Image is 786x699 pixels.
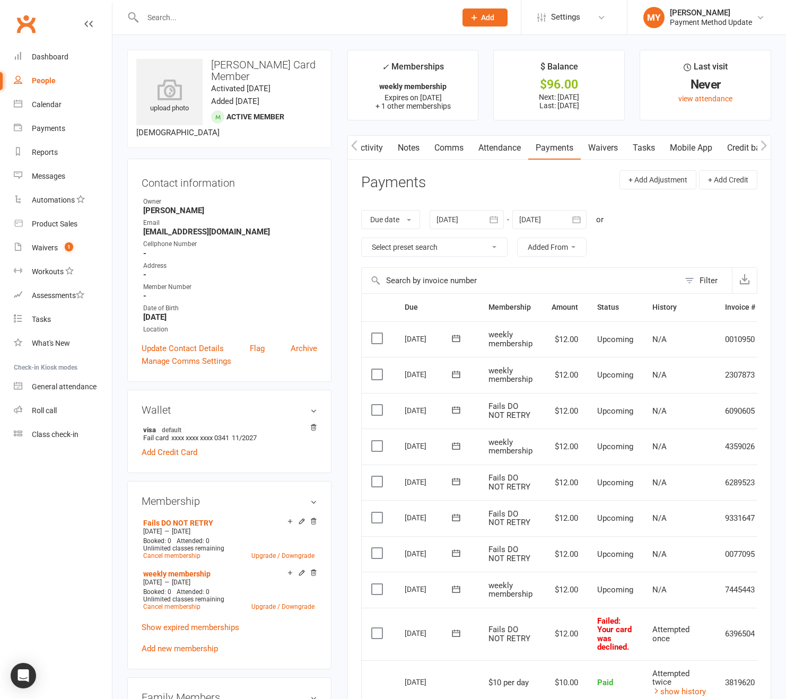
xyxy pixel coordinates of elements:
a: Activity [348,136,390,160]
a: Add Credit Card [142,446,197,459]
td: $12.00 [542,393,588,429]
a: Tasks [14,308,112,331]
td: 4359026 [715,429,765,465]
button: Add [462,8,508,27]
span: Fails DO NOT RETRY [488,509,530,528]
strong: [EMAIL_ADDRESS][DOMAIN_NAME] [143,227,317,237]
div: Product Sales [32,220,77,228]
a: Add new membership [142,644,218,653]
a: Show expired memberships [142,623,239,632]
span: Upcoming [597,549,633,559]
a: People [14,69,112,93]
a: show history [652,687,706,696]
div: or [596,213,604,226]
div: Reports [32,148,58,156]
span: Fails DO NOT RETRY [488,401,530,420]
div: Location [143,325,317,335]
div: $ Balance [540,60,578,79]
div: Never [650,79,761,90]
span: weekly membership [488,366,532,385]
a: Update Contact Details [142,342,224,355]
span: Settings [551,5,580,29]
td: 7445443 [715,572,765,608]
a: Reports [14,141,112,164]
a: Upgrade / Downgrade [251,552,315,560]
span: Upcoming [597,513,633,523]
a: Assessments [14,284,112,308]
a: Fails DO NOT RETRY [143,519,213,527]
td: 2307873 [715,357,765,393]
div: Date of Birth [143,303,317,313]
button: Filter [679,268,732,293]
td: $12.00 [542,357,588,393]
a: Cancel membership [143,552,200,560]
span: Attended: 0 [177,537,209,545]
div: Memberships [382,60,444,80]
p: Next: [DATE] Last: [DATE] [503,93,615,110]
td: $12.00 [542,500,588,536]
div: Member Number [143,282,317,292]
span: N/A [652,370,667,380]
a: Automations [14,188,112,212]
span: N/A [652,549,667,559]
th: Amount [542,294,588,321]
div: Tasks [32,315,51,324]
span: [DATE] [143,579,162,586]
span: xxxx xxxx xxxx 0341 [171,434,229,442]
span: + 1 other memberships [375,102,451,110]
div: [DATE] [405,625,453,641]
div: [DATE] [405,366,453,382]
span: Upcoming [597,585,633,595]
a: Archive [291,342,317,355]
h3: Wallet [142,404,317,416]
a: Flag [250,342,265,355]
span: Booked: 0 [143,537,171,545]
a: Notes [390,136,427,160]
div: Payments [32,124,65,133]
div: Waivers [32,243,58,252]
div: Workouts [32,267,64,276]
a: What's New [14,331,112,355]
div: MY [643,7,665,28]
time: Activated [DATE] [211,84,270,93]
a: Upgrade / Downgrade [251,603,315,610]
a: Mobile App [662,136,720,160]
button: + Add Adjustment [619,170,696,189]
div: [DATE] [405,545,453,562]
span: Expires on [DATE] [385,93,442,102]
span: default [159,425,185,434]
span: Upcoming [597,406,633,416]
a: Roll call [14,399,112,423]
a: Dashboard [14,45,112,69]
span: Attended: 0 [177,588,209,596]
span: weekly membership [488,581,532,599]
span: N/A [652,478,667,487]
a: General attendance kiosk mode [14,375,112,399]
a: Workouts [14,260,112,284]
a: Tasks [625,136,662,160]
span: N/A [652,335,667,344]
span: Add [481,13,494,22]
li: Fail card [142,424,317,443]
button: + Add Credit [699,170,757,189]
span: Attempted twice [652,669,689,687]
td: $12.00 [542,429,588,465]
h3: Membership [142,495,317,507]
span: Attempted once [652,625,689,643]
a: Cancel membership [143,603,200,610]
span: Paid [597,678,613,687]
td: 9331647 [715,500,765,536]
div: [DATE] [405,438,453,454]
th: Status [588,294,643,321]
div: Address [143,261,317,271]
span: Booked: 0 [143,588,171,596]
div: — [141,578,317,587]
th: History [643,294,715,321]
span: Upcoming [597,478,633,487]
th: Membership [479,294,542,321]
td: 6289523 [715,465,765,501]
th: Invoice # [715,294,765,321]
a: Class kiosk mode [14,423,112,447]
input: Search... [139,10,449,25]
strong: - [143,249,317,258]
